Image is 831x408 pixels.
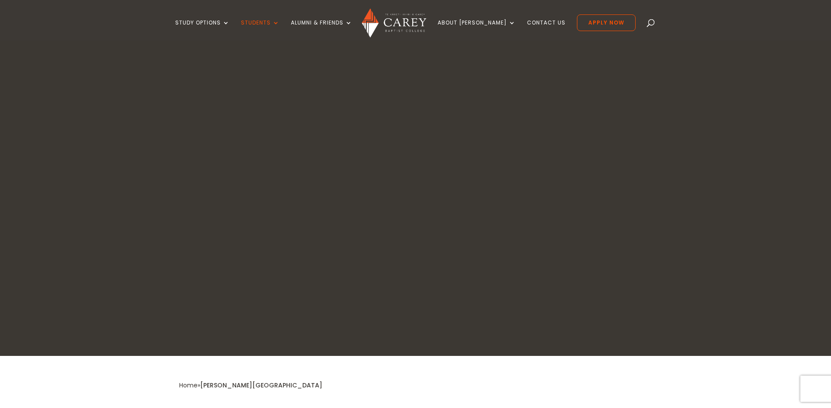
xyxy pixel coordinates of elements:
[577,14,636,31] a: Apply Now
[179,381,322,390] span: »
[438,20,516,40] a: About [PERSON_NAME]
[200,381,322,390] span: [PERSON_NAME][GEOGRAPHIC_DATA]
[241,20,279,40] a: Students
[362,8,426,38] img: Carey Baptist College
[175,20,230,40] a: Study Options
[527,20,566,40] a: Contact Us
[179,381,198,390] a: Home
[291,20,352,40] a: Alumni & Friends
